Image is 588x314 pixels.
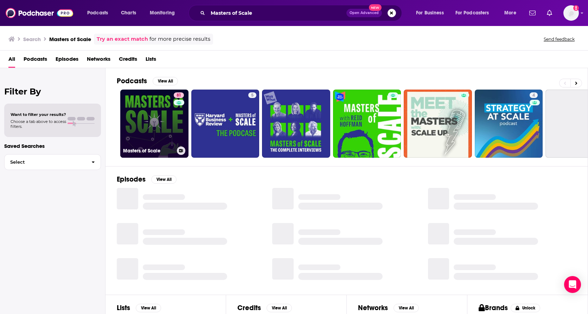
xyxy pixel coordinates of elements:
[97,35,148,43] a: Try an exact match
[87,8,108,18] span: Podcasts
[136,304,161,312] button: View All
[117,303,130,312] h2: Lists
[8,53,15,68] a: All
[117,175,146,184] h2: Episodes
[416,8,444,18] span: For Business
[24,53,47,68] a: Podcasts
[56,53,78,68] a: Episodes
[145,7,184,19] button: open menu
[174,92,184,98] a: 81
[455,8,489,18] span: For Podcasters
[563,5,579,21] span: Logged in as molly.burgoyne
[451,7,499,19] button: open menu
[195,5,409,21] div: Search podcasts, credits, & more...
[564,276,581,293] div: Open Intercom Messenger
[479,303,508,312] h2: Brands
[121,8,136,18] span: Charts
[267,304,292,312] button: View All
[369,4,382,11] span: New
[504,8,516,18] span: More
[563,5,579,21] button: Show profile menu
[237,303,292,312] a: CreditsView All
[11,119,66,129] span: Choose a tab above to access filters.
[23,36,41,42] h3: Search
[251,92,254,99] span: 5
[530,92,538,98] a: 4
[149,35,210,43] span: for more precise results
[237,303,261,312] h2: Credits
[87,53,110,68] a: Networks
[208,7,346,19] input: Search podcasts, credits, & more...
[5,160,86,164] span: Select
[475,90,543,158] a: 4
[358,303,388,312] h2: Networks
[119,53,137,68] a: Credits
[191,90,260,158] a: 5
[573,5,579,11] svg: Add a profile image
[151,175,177,184] button: View All
[117,77,147,85] h2: Podcasts
[82,7,117,19] button: open menu
[11,112,66,117] span: Want to filter your results?
[358,303,419,312] a: NetworksView All
[394,304,419,312] button: View All
[117,175,177,184] a: EpisodesView All
[411,7,453,19] button: open menu
[511,304,541,312] button: Unlock
[117,77,178,85] a: PodcastsView All
[49,36,91,42] h3: Masters of Scale
[499,7,525,19] button: open menu
[4,154,101,170] button: Select
[177,92,181,99] span: 81
[4,86,101,97] h2: Filter By
[532,92,535,99] span: 4
[563,5,579,21] img: User Profile
[117,303,161,312] a: ListsView All
[350,11,379,15] span: Open Advanced
[120,90,188,158] a: 81Masters of Scale
[146,53,156,68] a: Lists
[542,36,577,42] button: Send feedback
[4,143,101,149] p: Saved Searches
[150,8,175,18] span: Monitoring
[153,77,178,85] button: View All
[544,7,555,19] a: Show notifications dropdown
[123,148,174,154] h3: Masters of Scale
[116,7,140,19] a: Charts
[346,9,382,17] button: Open AdvancedNew
[6,6,73,20] img: Podchaser - Follow, Share and Rate Podcasts
[526,7,538,19] a: Show notifications dropdown
[248,92,256,98] a: 5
